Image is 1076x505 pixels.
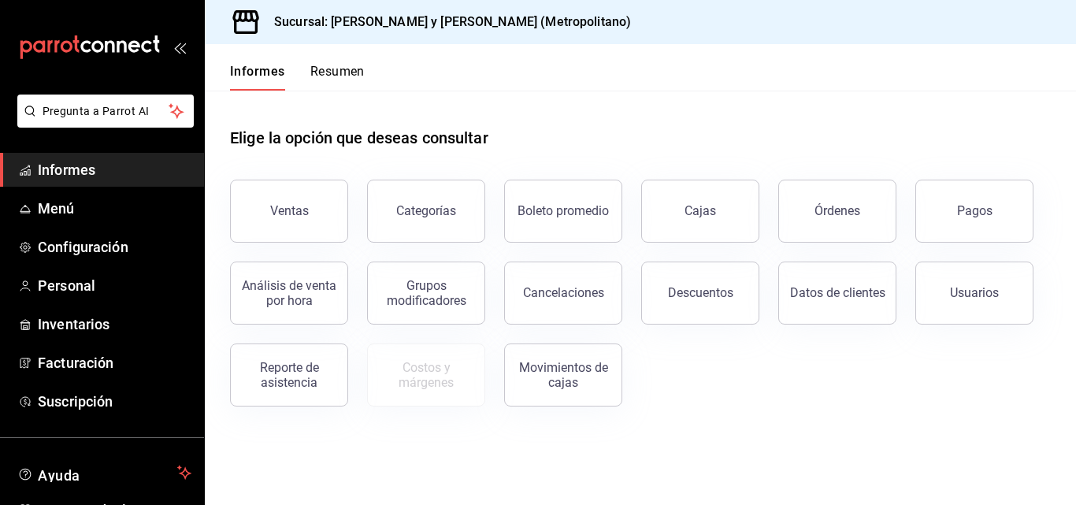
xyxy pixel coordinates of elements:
font: Resumen [310,64,365,79]
font: Movimientos de cajas [519,360,608,390]
font: Órdenes [814,203,860,218]
div: pestañas de navegación [230,63,365,91]
font: Datos de clientes [790,285,885,300]
button: Datos de clientes [778,262,896,325]
font: Elige la opción que deseas consultar [230,128,488,147]
button: Boleto promedio [504,180,622,243]
button: Categorías [367,180,485,243]
font: Usuarios [950,285,999,300]
font: Cajas [685,203,717,218]
font: Facturación [38,355,113,371]
font: Menú [38,200,75,217]
font: Inventarios [38,316,109,332]
button: Usuarios [915,262,1033,325]
font: Informes [230,64,285,79]
button: Pagos [915,180,1033,243]
a: Pregunta a Parrot AI [11,114,194,131]
font: Suscripción [38,393,113,410]
font: Costos y márgenes [399,360,454,390]
a: Cajas [641,180,759,243]
button: abrir_cajón_menú [173,41,186,54]
button: Pregunta a Parrot AI [17,95,194,128]
font: Personal [38,277,95,294]
button: Análisis de venta por hora [230,262,348,325]
font: Análisis de venta por hora [242,278,336,308]
font: Ventas [270,203,309,218]
button: Reporte de asistencia [230,343,348,407]
font: Sucursal: [PERSON_NAME] y [PERSON_NAME] (Metropolitano) [274,14,631,29]
button: Cancelaciones [504,262,622,325]
button: Movimientos de cajas [504,343,622,407]
font: Informes [38,162,95,178]
button: Ventas [230,180,348,243]
font: Boleto promedio [518,203,609,218]
font: Cancelaciones [523,285,604,300]
button: Descuentos [641,262,759,325]
font: Descuentos [668,285,733,300]
button: Órdenes [778,180,896,243]
font: Pregunta a Parrot AI [43,105,150,117]
font: Configuración [38,239,128,255]
font: Ayuda [38,467,80,484]
font: Pagos [957,203,993,218]
font: Categorías [396,203,456,218]
button: Contrata inventarios para ver este informe [367,343,485,407]
button: Grupos modificadores [367,262,485,325]
font: Grupos modificadores [387,278,466,308]
font: Reporte de asistencia [260,360,319,390]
